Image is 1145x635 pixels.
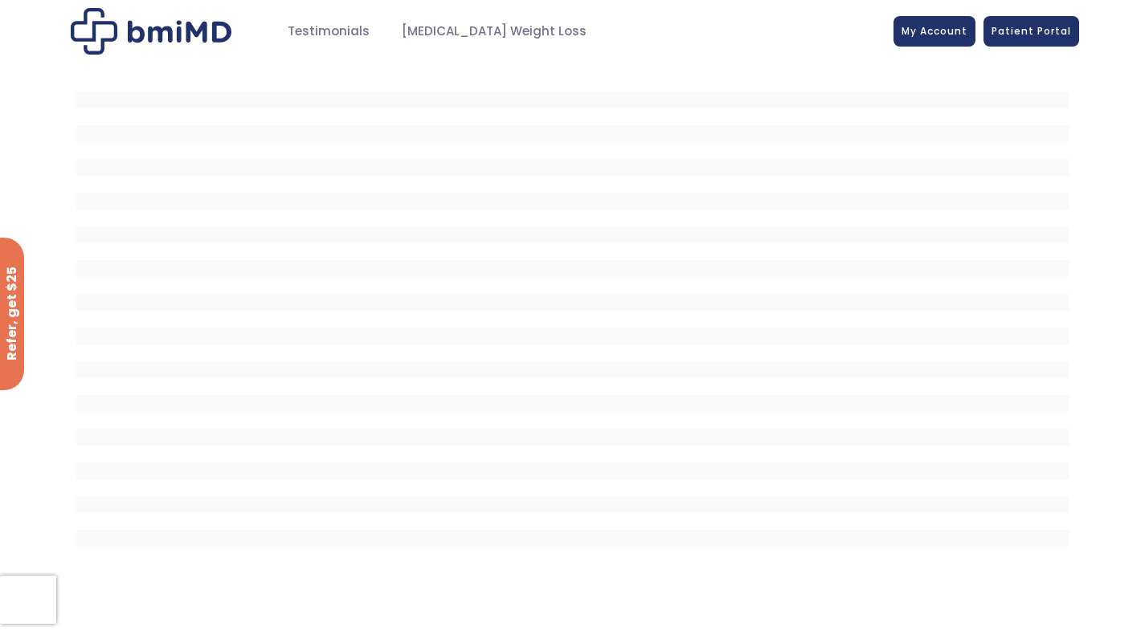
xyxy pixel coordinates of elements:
span: My Account [902,24,967,38]
span: Testimonials [288,22,370,41]
a: [MEDICAL_DATA] Weight Loss [386,16,603,47]
span: Patient Portal [992,24,1071,38]
a: Testimonials [272,16,386,47]
a: My Account [894,16,975,47]
a: Patient Portal [983,16,1079,47]
iframe: Sign Up via Text for Offers [13,574,186,622]
iframe: MDI Patient Messaging Portal [76,75,1069,556]
span: [MEDICAL_DATA] Weight Loss [402,22,587,41]
img: Patient Messaging Portal [71,8,231,55]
